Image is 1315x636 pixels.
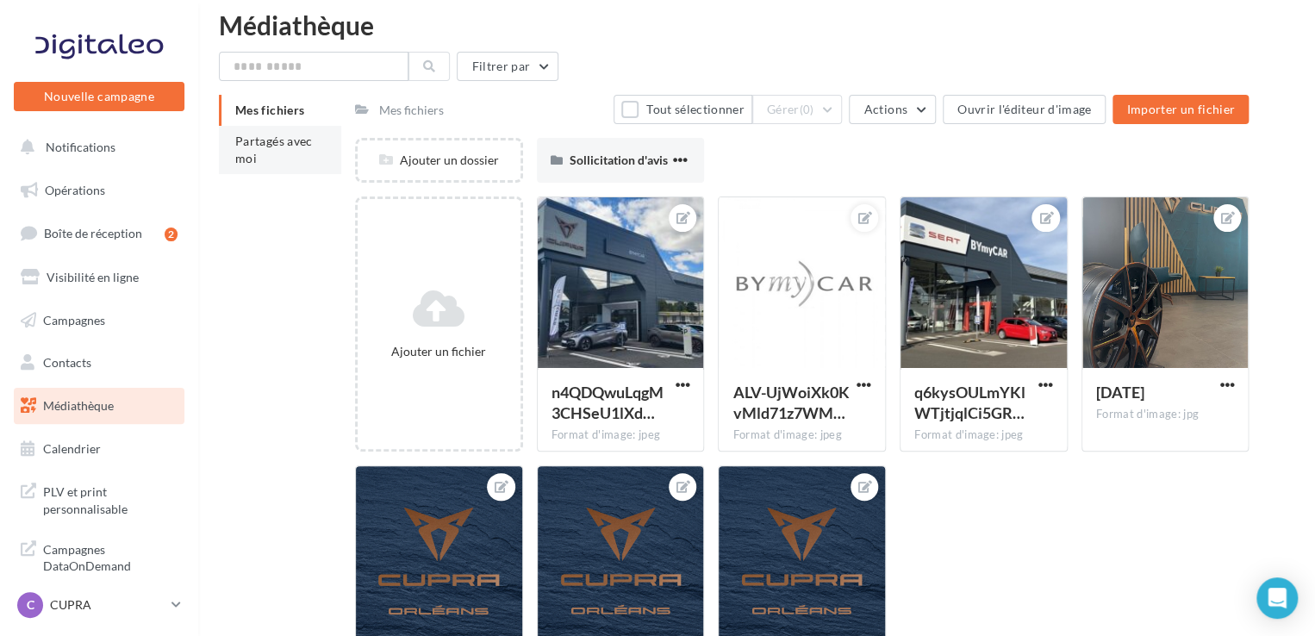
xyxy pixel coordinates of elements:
span: Campagnes DataOnDemand [43,538,178,575]
div: Mes fichiers [379,102,444,119]
div: Format d'image: jpeg [914,427,1053,443]
a: Boîte de réception2 [10,215,188,252]
div: Ajouter un fichier [365,343,514,360]
div: Format d'image: jpeg [552,427,690,443]
span: Campagnes [43,312,105,327]
div: Format d'image: jpeg [732,427,871,443]
button: Actions [849,95,935,124]
button: Filtrer par [457,52,558,81]
a: C CUPRA [14,589,184,621]
span: Boîte de réception [44,226,142,240]
button: Gérer(0) [752,95,843,124]
button: Nouvelle campagne [14,82,184,111]
div: Médiathèque [219,12,1294,38]
div: Open Intercom Messenger [1256,577,1298,619]
span: Mes fichiers [235,103,304,117]
span: Calendrier [43,441,101,456]
span: Sollicitation d'avis [570,153,668,167]
span: Importer un fichier [1126,102,1235,116]
a: PLV et print personnalisable [10,473,188,524]
button: Tout sélectionner [614,95,751,124]
a: Calendrier [10,431,188,467]
span: q6kysOULmYKlWTjtjqlCi5GRNIyxAtH656H7iGrj2csWToQvKXBYFRlsHkKTs3Y8L2EEMuCm1hYHDVpqzw=s0 [914,383,1025,422]
span: (0) [800,103,814,116]
span: Notifications [46,140,115,154]
a: Médiathèque [10,388,188,424]
button: Importer un fichier [1112,95,1249,124]
a: Contacts [10,345,188,381]
button: Ouvrir l'éditeur d'image [943,95,1106,124]
div: Ajouter un dossier [358,152,520,169]
span: Opérations [45,183,105,197]
span: Contacts [43,355,91,370]
span: Médiathèque [43,398,114,413]
span: Visibilité en ligne [47,270,139,284]
span: C [27,596,34,614]
span: Partagés avec moi [235,134,313,165]
span: Actions [863,102,907,116]
button: Notifications [10,129,181,165]
span: ALV-UjWoiXk0KvMld71z7WMxnq8A6eD_f3K1GqvGTi3Ryx-aHLNdbpv3 [732,383,849,422]
a: Campagnes [10,302,188,339]
span: 2023-05-15 [1096,383,1144,402]
div: Format d'image: jpg [1096,407,1235,422]
p: CUPRA [50,596,165,614]
a: Visibilité en ligne [10,259,188,296]
div: 2 [165,228,178,241]
a: Campagnes DataOnDemand [10,531,188,582]
span: n4QDQwuLqgM3CHSeU1lXdUFOI76hiLU-wsqTUB5N3bcXIdOr36vKWy_wqHWTvmWwDVOEh1AAR2nF-Ie81w=s0 [552,383,664,422]
span: PLV et print personnalisable [43,480,178,517]
a: Opérations [10,172,188,209]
